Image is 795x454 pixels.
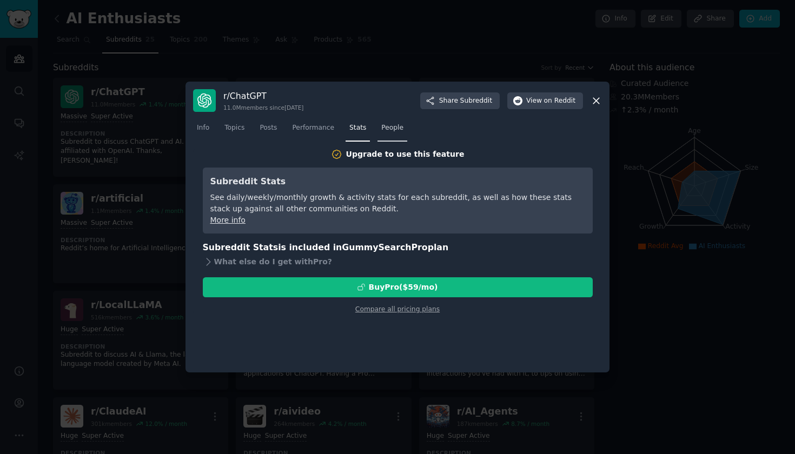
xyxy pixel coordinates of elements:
a: Posts [256,119,281,142]
a: Topics [221,119,248,142]
span: People [381,123,403,133]
a: People [377,119,407,142]
img: ChatGPT [193,89,216,112]
div: See daily/weekly/monthly growth & activity stats for each subreddit, as well as how these stats s... [210,192,585,215]
span: Share [439,96,492,106]
div: Buy Pro ($ 59 /mo ) [369,282,438,293]
h3: Subreddit Stats [210,175,585,189]
a: Compare all pricing plans [355,305,440,313]
span: Subreddit [460,96,492,106]
span: View [526,96,575,106]
span: Info [197,123,209,133]
h3: r/ ChatGPT [223,90,303,102]
button: Viewon Reddit [507,92,583,110]
span: Stats [349,123,366,133]
span: GummySearch Pro [342,242,427,252]
span: on Reddit [544,96,575,106]
a: More info [210,216,246,224]
a: Info [193,119,213,142]
h3: Subreddit Stats is included in plan [203,241,593,255]
a: Performance [288,119,338,142]
div: What else do I get with Pro ? [203,255,593,270]
div: 11.0M members since [DATE] [223,104,303,111]
span: Topics [224,123,244,133]
a: Stats [346,119,370,142]
span: Performance [292,123,334,133]
div: Upgrade to use this feature [346,149,465,160]
button: BuyPro($59/mo) [203,277,593,297]
button: ShareSubreddit [420,92,500,110]
span: Posts [260,123,277,133]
